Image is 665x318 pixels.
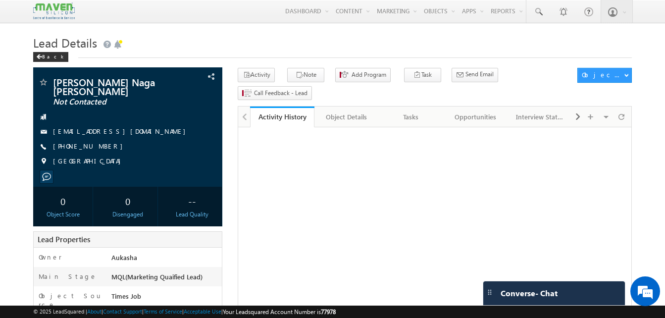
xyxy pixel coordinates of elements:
[109,272,222,286] div: MQL(Marketing Quaified Lead)
[36,210,90,219] div: Object Score
[144,308,182,315] a: Terms of Service
[53,77,169,95] span: [PERSON_NAME] Naga [PERSON_NAME]
[33,2,75,20] img: Custom Logo
[184,308,221,315] a: Acceptable Use
[39,291,102,309] label: Object Source
[101,192,155,210] div: 0
[33,52,68,62] div: Back
[53,97,169,107] span: Not Contacted
[452,68,498,82] button: Send Email
[38,234,90,244] span: Lead Properties
[87,308,102,315] a: About
[465,70,494,79] span: Send Email
[257,112,307,121] div: Activity History
[516,111,563,123] div: Interview Status
[314,106,379,127] a: Object Details
[238,86,312,101] button: Call Feedback - Lead
[111,253,137,262] span: Aukasha
[452,111,499,123] div: Opportunities
[39,272,97,281] label: Main Stage
[36,192,90,210] div: 0
[53,127,191,135] a: [EMAIL_ADDRESS][DOMAIN_NAME]
[238,68,275,82] button: Activity
[53,157,126,166] span: [GEOGRAPHIC_DATA]
[165,192,219,210] div: --
[101,210,155,219] div: Disengaged
[501,289,558,298] span: Converse - Chat
[444,106,508,127] a: Opportunities
[379,106,444,127] a: Tasks
[486,288,494,296] img: carter-drag
[250,106,314,127] a: Activity History
[109,291,222,305] div: Times Job
[53,142,128,152] span: [PHONE_NUMBER]
[404,68,441,82] button: Task
[33,307,336,317] span: © 2025 LeadSquared | | | | |
[321,308,336,316] span: 77978
[387,111,435,123] div: Tasks
[287,68,324,82] button: Note
[33,35,97,51] span: Lead Details
[322,111,370,123] div: Object Details
[582,70,624,79] div: Object Actions
[103,308,142,315] a: Contact Support
[352,70,386,79] span: Add Program
[577,68,632,83] button: Object Actions
[165,210,219,219] div: Lead Quality
[335,68,391,82] button: Add Program
[254,89,307,98] span: Call Feedback - Lead
[223,308,336,316] span: Your Leadsquared Account Number is
[33,52,73,60] a: Back
[508,106,572,127] a: Interview Status
[39,253,62,262] label: Owner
